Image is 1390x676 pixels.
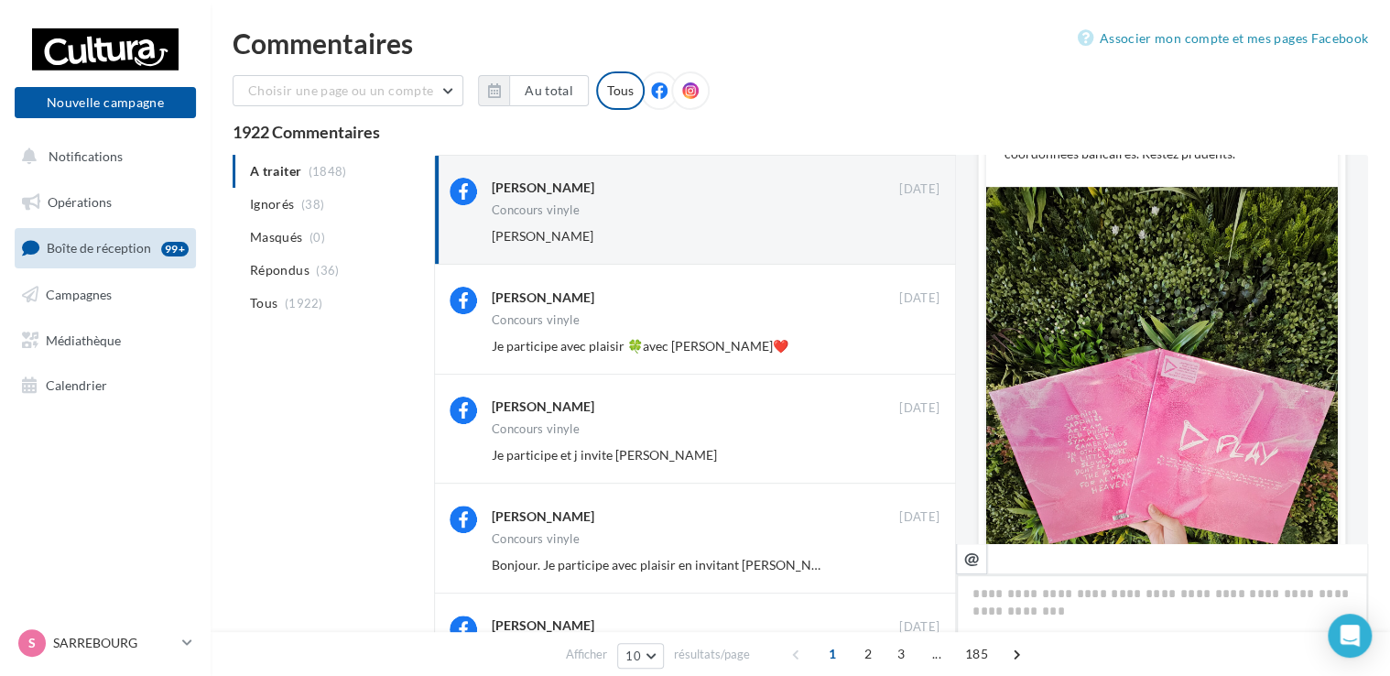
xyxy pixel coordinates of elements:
[899,290,939,307] span: [DATE]
[853,639,883,669] span: 2
[617,643,664,669] button: 10
[233,124,1368,140] div: 1922 Commentaires
[316,263,339,278] span: (36)
[566,646,607,663] span: Afficher
[250,294,277,312] span: Tous
[492,557,984,572] span: Bonjour. Je participe avec plaisir en invitant [PERSON_NAME]. Merci pour ce concours
[492,228,593,244] span: [PERSON_NAME]
[492,338,788,354] span: Je participe avec plaisir 🍀avec [PERSON_NAME]❤️
[46,332,121,347] span: Médiathèque
[625,649,641,663] span: 10
[11,228,200,267] a: Boîte de réception99+
[492,204,580,216] div: Concours vinyle
[250,228,302,246] span: Masqués
[1328,614,1372,658] div: Open Intercom Messenger
[53,634,175,652] p: SARREBOURG
[250,261,309,279] span: Répondus
[1078,27,1368,49] a: Associer mon compte et mes pages Facebook
[818,639,847,669] span: 1
[161,242,189,256] div: 99+
[46,287,112,302] span: Campagnes
[46,377,107,393] span: Calendrier
[250,195,294,213] span: Ignorés
[11,366,200,405] a: Calendrier
[492,314,580,326] div: Concours vinyle
[15,87,196,118] button: Nouvelle campagne
[596,71,645,110] div: Tous
[964,550,980,566] i: @
[899,619,939,636] span: [DATE]
[11,276,200,314] a: Campagnes
[492,533,580,545] div: Concours vinyle
[233,29,1368,57] div: Commentaires
[47,240,151,256] span: Boîte de réception
[958,639,995,669] span: 185
[309,230,325,245] span: (0)
[248,82,433,98] span: Choisir une page ou un compte
[49,148,123,164] span: Notifications
[492,423,580,435] div: Concours vinyle
[674,646,750,663] span: résultats/page
[11,137,192,176] button: Notifications
[492,507,594,526] div: [PERSON_NAME]
[478,75,589,106] button: Au total
[922,639,951,669] span: ...
[492,179,594,197] div: [PERSON_NAME]
[11,322,200,360] a: Médiathèque
[509,75,589,106] button: Au total
[492,289,594,307] div: [PERSON_NAME]
[15,626,196,660] a: S SARREBOURG
[28,634,36,652] span: S
[899,181,939,198] span: [DATE]
[492,616,594,635] div: [PERSON_NAME]
[899,400,939,417] span: [DATE]
[301,197,324,212] span: (38)
[285,296,323,311] span: (1922)
[899,509,939,526] span: [DATE]
[492,447,717,463] span: Je participe et j invite [PERSON_NAME]
[233,75,463,106] button: Choisir une page ou un compte
[492,398,594,416] div: [PERSON_NAME]
[886,639,916,669] span: 3
[11,183,200,222] a: Opérations
[956,543,987,574] button: @
[48,194,112,210] span: Opérations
